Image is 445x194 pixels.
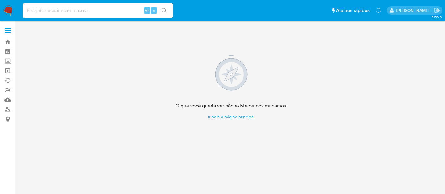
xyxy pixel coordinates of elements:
h4: O que você queria ver não existe ou nós mudamos. [176,103,287,109]
p: erico.trevizan@mercadopago.com.br [396,7,432,13]
span: s [153,7,155,13]
a: Sair [434,7,440,14]
button: search-icon [158,6,171,15]
input: Pesquise usuários ou casos... [23,7,173,15]
span: Atalhos rápidos [336,7,370,14]
a: Ir para a página principal [176,114,287,120]
a: Notificações [376,8,381,13]
span: Alt [145,7,150,13]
